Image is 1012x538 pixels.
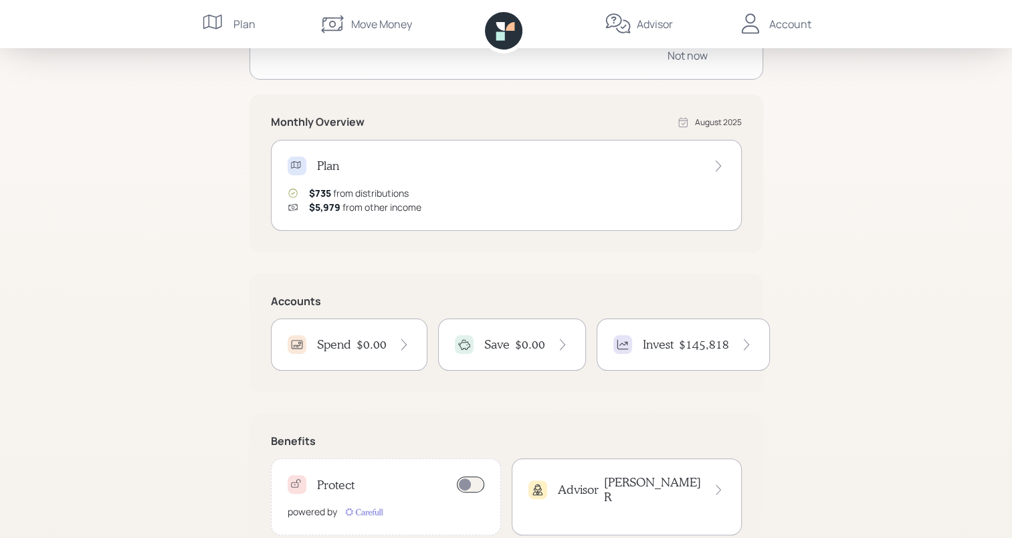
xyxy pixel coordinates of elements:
[484,337,510,352] h4: Save
[233,16,256,32] div: Plan
[668,48,708,63] div: Not now
[695,116,742,128] div: August 2025
[643,337,674,352] h4: Invest
[604,475,702,504] h4: [PERSON_NAME] R
[271,116,365,128] h5: Monthly Overview
[317,337,351,352] h4: Spend
[309,186,409,200] div: from distributions
[357,337,387,352] h4: $0.00
[309,200,421,214] div: from other income
[351,16,412,32] div: Move Money
[558,482,599,497] h4: Advisor
[317,159,339,173] h4: Plan
[309,187,331,199] span: $735
[769,16,811,32] div: Account
[317,478,355,492] h4: Protect
[271,295,742,308] h5: Accounts
[637,16,673,32] div: Advisor
[515,337,545,352] h4: $0.00
[271,435,742,448] h5: Benefits
[288,505,337,519] div: powered by
[309,201,340,213] span: $5,979
[342,505,385,519] img: carefull-M2HCGCDH.digested.png
[679,337,729,352] h4: $145,818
